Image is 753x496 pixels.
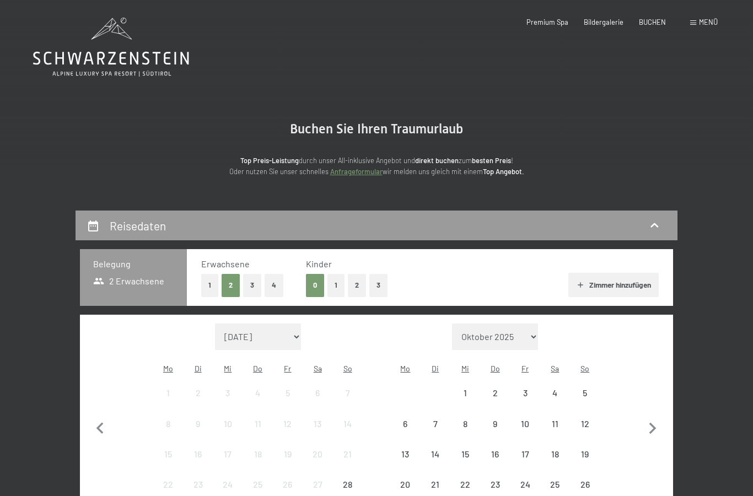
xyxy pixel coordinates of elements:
div: Sun Sep 14 2025 [332,408,362,438]
div: Sat Sep 13 2025 [303,408,332,438]
div: Anreise nicht möglich [570,378,600,408]
a: Premium Spa [526,18,568,26]
div: 8 [451,419,479,447]
abbr: Sonntag [343,364,352,373]
div: Anreise nicht möglich [183,378,213,408]
h2: Reisedaten [110,219,166,233]
div: Fri Sep 05 2025 [273,378,303,408]
abbr: Donnerstag [491,364,500,373]
div: Fri Sep 12 2025 [273,408,303,438]
div: Mon Oct 13 2025 [390,439,420,469]
div: Anreise nicht möglich [153,439,183,469]
div: Thu Oct 09 2025 [480,408,510,438]
div: Anreise nicht möglich [450,378,480,408]
div: Thu Oct 02 2025 [480,378,510,408]
button: 2 [222,274,240,296]
div: Anreise nicht möglich [303,439,332,469]
button: 2 [348,274,366,296]
div: Tue Oct 14 2025 [421,439,450,469]
div: Wed Oct 15 2025 [450,439,480,469]
abbr: Mittwoch [224,364,232,373]
div: Anreise nicht möglich [183,439,213,469]
div: Thu Sep 04 2025 [243,378,273,408]
div: Anreise nicht möglich [450,439,480,469]
div: Anreise nicht möglich [153,408,183,438]
div: 16 [481,450,509,477]
abbr: Donnerstag [253,364,262,373]
div: Anreise nicht möglich [243,408,273,438]
abbr: Dienstag [195,364,202,373]
a: Bildergalerie [584,18,623,26]
div: 6 [391,419,419,447]
div: 17 [511,450,539,477]
span: Kinder [306,258,332,269]
div: Anreise nicht möglich [570,408,600,438]
div: Anreise nicht möglich [480,408,510,438]
div: 12 [274,419,302,447]
div: Anreise nicht möglich [510,378,540,408]
abbr: Dienstag [432,364,439,373]
div: 6 [304,389,331,416]
span: 2 Erwachsene [93,275,164,287]
div: 7 [334,389,361,416]
div: Anreise nicht möglich [213,439,243,469]
button: 1 [327,274,345,296]
div: Anreise nicht möglich [153,378,183,408]
div: Anreise nicht möglich [243,439,273,469]
div: Anreise nicht möglich [213,378,243,408]
div: Anreise nicht möglich [540,439,570,469]
div: 14 [422,450,449,477]
div: Sat Sep 06 2025 [303,378,332,408]
div: 11 [244,419,272,447]
div: Sat Oct 11 2025 [540,408,570,438]
div: 2 [481,389,509,416]
div: 10 [511,419,539,447]
button: 1 [201,274,218,296]
div: Anreise nicht möglich [332,378,362,408]
div: 16 [184,450,212,477]
div: Anreise nicht möglich [421,408,450,438]
div: Sun Oct 19 2025 [570,439,600,469]
div: Sat Oct 04 2025 [540,378,570,408]
a: Anfrageformular [330,167,383,176]
strong: besten Preis [472,156,511,165]
div: Anreise nicht möglich [510,408,540,438]
div: 5 [571,389,599,416]
div: Anreise nicht möglich [540,408,570,438]
div: Wed Sep 17 2025 [213,439,243,469]
div: Tue Sep 09 2025 [183,408,213,438]
div: 1 [154,389,182,416]
button: 0 [306,274,324,296]
div: 15 [451,450,479,477]
abbr: Samstag [551,364,559,373]
div: Thu Sep 11 2025 [243,408,273,438]
div: 5 [274,389,302,416]
div: 21 [334,450,361,477]
div: Anreise nicht möglich [480,378,510,408]
div: Fri Oct 03 2025 [510,378,540,408]
div: Anreise nicht möglich [390,408,420,438]
span: Erwachsene [201,258,250,269]
div: Anreise nicht möglich [273,408,303,438]
div: Mon Sep 01 2025 [153,378,183,408]
div: 9 [481,419,509,447]
div: 19 [274,450,302,477]
div: Fri Oct 17 2025 [510,439,540,469]
abbr: Freitag [284,364,291,373]
div: Thu Sep 18 2025 [243,439,273,469]
div: Anreise nicht möglich [480,439,510,469]
div: Sat Oct 18 2025 [540,439,570,469]
div: Anreise nicht möglich [450,408,480,438]
abbr: Mittwoch [461,364,469,373]
abbr: Montag [400,364,410,373]
div: Anreise nicht möglich [273,439,303,469]
div: Anreise nicht möglich [273,378,303,408]
div: 12 [571,419,599,447]
div: Anreise nicht möglich [421,439,450,469]
strong: Top Angebot. [483,167,524,176]
div: 4 [541,389,569,416]
span: Buchen Sie Ihren Traumurlaub [290,121,463,137]
div: Anreise nicht möglich [243,378,273,408]
div: Wed Oct 08 2025 [450,408,480,438]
